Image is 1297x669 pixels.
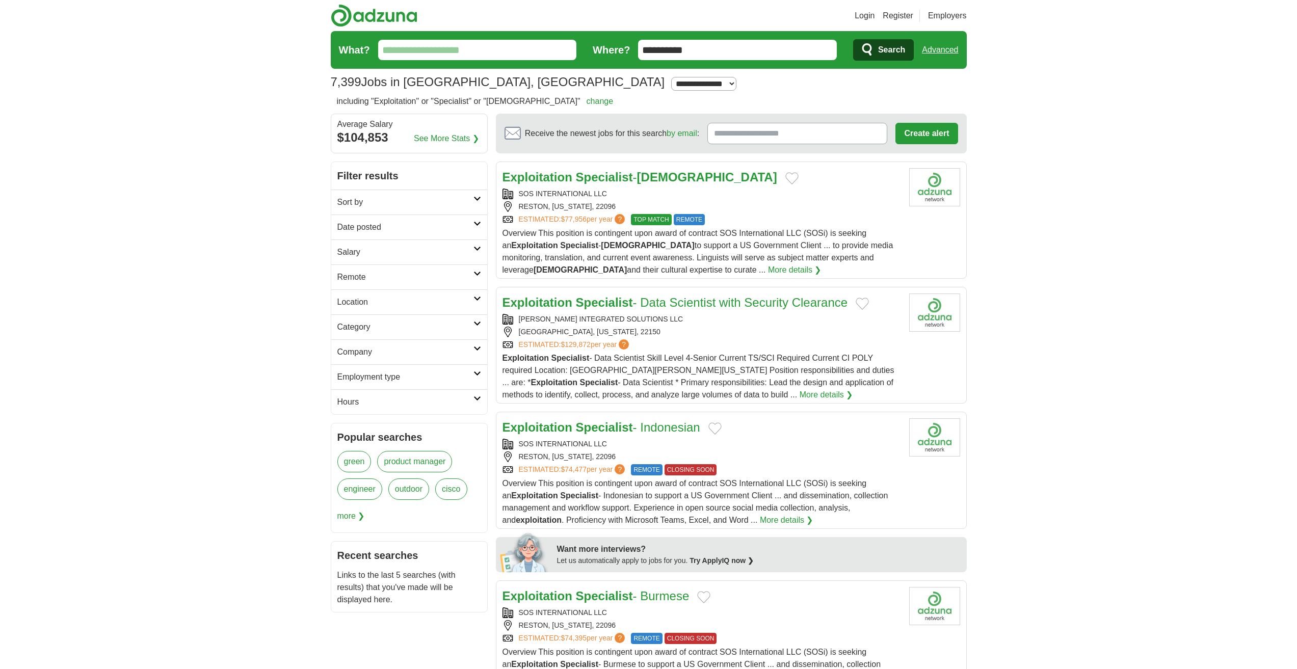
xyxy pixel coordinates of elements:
h2: Sort by [337,196,473,208]
div: $104,853 [337,128,481,147]
a: More details ❯ [760,514,813,526]
button: Add to favorite jobs [697,591,710,603]
span: $74,477 [561,465,587,473]
a: Date posted [331,215,487,239]
button: Add to favorite jobs [785,172,799,184]
span: $74,395 [561,634,587,642]
a: Exploitation Specialist- Indonesian [502,420,700,434]
strong: Exploitation [502,589,572,603]
img: Adzuna logo [331,4,417,27]
h2: including "Exploitation" or "Specialist" or "[DEMOGRAPHIC_DATA]" [337,95,614,108]
a: Category [331,314,487,339]
span: - Data Scientist Skill Level 4-Senior Current TS/SCI Required Current CI POLY required Location: ... [502,354,894,399]
div: SOS INTERNATIONAL LLC [502,439,901,449]
strong: Exploitation [511,660,558,668]
strong: Exploitation [502,354,549,362]
span: REMOTE [674,214,705,225]
img: Company logo [909,418,960,457]
button: Add to favorite jobs [856,298,869,310]
a: Sort by [331,190,487,215]
div: [PERSON_NAME] INTEGRATED SOLUTIONS LLC [502,314,901,325]
h2: Remote [337,271,473,283]
a: Exploitation Specialist- Data Scientist with Security Clearance [502,296,848,309]
a: More details ❯ [768,264,822,276]
a: Salary [331,239,487,264]
span: TOP MATCH [631,214,671,225]
a: ESTIMATED:$74,477per year? [519,464,627,475]
strong: Exploitation [502,296,572,309]
strong: Exploitation [502,420,572,434]
h2: Recent searches [337,548,481,563]
img: Company logo [909,587,960,625]
span: CLOSING SOON [665,464,717,475]
h2: Filter results [331,162,487,190]
strong: Exploitation [502,170,572,184]
h2: Employment type [337,371,473,383]
a: ESTIMATED:$77,956per year? [519,214,627,225]
div: RESTON, [US_STATE], 22096 [502,201,901,212]
a: change [587,97,614,105]
a: Company [331,339,487,364]
strong: Specialist [576,296,633,309]
a: More details ❯ [800,389,853,401]
a: See More Stats ❯ [414,132,479,145]
a: Register [883,10,913,22]
div: RESTON, [US_STATE], 22096 [502,620,901,631]
button: Search [853,39,914,61]
strong: Specialist [576,589,633,603]
div: Average Salary [337,120,481,128]
h2: Date posted [337,221,473,233]
strong: Specialist [560,241,598,250]
span: REMOTE [631,633,662,644]
strong: exploitation [516,516,562,524]
a: Employers [928,10,967,22]
p: Links to the last 5 searches (with results) that you've made will be displayed here. [337,569,481,606]
span: Overview This position is contingent upon award of contract SOS International LLC (SOSi) is seeki... [502,229,893,274]
div: SOS INTERNATIONAL LLC [502,607,901,618]
a: ESTIMATED:$74,395per year? [519,633,627,644]
a: Login [855,10,875,22]
span: ? [615,633,625,643]
span: Receive the newest jobs for this search : [525,127,699,140]
a: engineer [337,478,382,500]
a: Advanced [922,40,958,60]
span: CLOSING SOON [665,633,717,644]
span: REMOTE [631,464,662,475]
strong: Specialist [551,354,590,362]
img: apply-iq-scientist.png [500,531,549,572]
a: green [337,451,372,472]
strong: Exploitation [511,241,558,250]
span: more ❯ [337,506,365,526]
a: Hours [331,389,487,414]
strong: [DEMOGRAPHIC_DATA] [637,170,777,184]
label: What? [339,42,370,58]
div: [GEOGRAPHIC_DATA], [US_STATE], 22150 [502,327,901,337]
h2: Hours [337,396,473,408]
h2: Popular searches [337,430,481,445]
img: Company logo [909,293,960,332]
label: Where? [593,42,630,58]
span: 7,399 [331,73,361,91]
strong: [DEMOGRAPHIC_DATA] [601,241,694,250]
span: Search [878,40,905,60]
span: ? [619,339,629,350]
div: Want more interviews? [557,543,961,555]
div: SOS INTERNATIONAL LLC [502,189,901,199]
strong: Exploitation [511,491,558,500]
span: $129,872 [561,340,590,349]
a: cisco [435,478,467,500]
a: ESTIMATED:$129,872per year? [519,339,631,350]
h2: Category [337,321,473,333]
img: Company logo [909,168,960,206]
div: RESTON, [US_STATE], 22096 [502,451,901,462]
strong: Specialist [560,491,598,500]
strong: Specialist [580,378,618,387]
span: ? [615,464,625,474]
a: by email [667,129,697,138]
strong: [DEMOGRAPHIC_DATA] [534,265,627,274]
a: Try ApplyIQ now ❯ [690,556,754,565]
strong: Specialist [560,660,598,668]
span: $77,956 [561,215,587,223]
h2: Salary [337,246,473,258]
h2: Location [337,296,473,308]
